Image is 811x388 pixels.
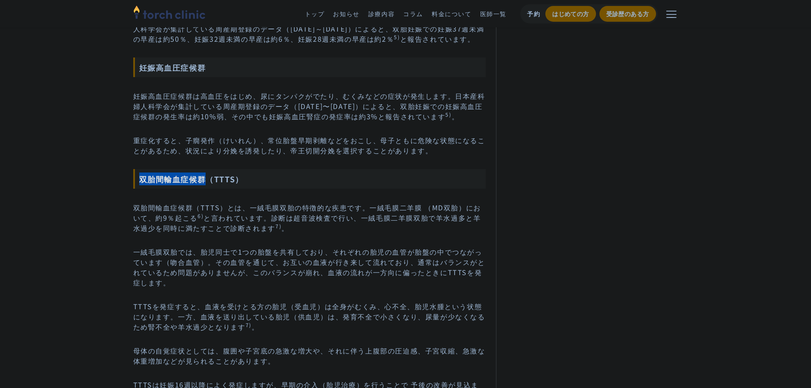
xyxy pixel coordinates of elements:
p: 双胎間輸血症候群（TTTS）とは、一絨毛膜双胎の特徴的な疾患です。一絨毛膜二羊膜 （MD双胎）において、約9％起こる と言われています。診断は超音波検査で行い、一絨毛膜二羊膜双胎で羊水過多と羊水... [133,202,486,233]
a: 診療内容 [368,9,395,18]
p: TTTSを発症すると、血液を受けとる方の胎児（受血児）は全身がむくみ、心不全、胎児水腫という状態になります。一方、血液を送り出している胎児（供血児）は、発育不全で小さくなり、尿量が少なくなるため... [133,301,486,332]
p: 重症化すると、子癇発作（けいれん）、常位胎盤早期剥離などをおこし、母子ともに危険な状態になることがあるため、状況により分娩を誘発したり、帝王切開分娩を選択することがあります。 [133,135,486,155]
a: 料金について [432,9,472,18]
sup: 7) [246,321,252,328]
a: home [133,6,206,21]
p: 一絨毛膜双胎では、胎児同士で1つの胎盤を共有しており、それぞれの胎児の血管が胎盤の中でつながっています（吻合血管）。その血管を通じて、お互いの血液が行き来して流れており、通常はバランスがとれてい... [133,247,486,287]
p: 双胎妊娠では、単胎妊娠に比べて産科合併症の発生率が高く、早産のリスクも高くなります。日本産科婦人科学会が集計している周産期登録のデータ（[DATE]～[DATE]）によると、双胎妊娠での妊娠37... [133,13,486,44]
sup: 5) [394,33,400,40]
sup: 5) [445,111,451,118]
a: はじめての方 [545,6,596,22]
a: 受診歴のある方 [599,6,656,22]
img: torch clinic [133,3,206,21]
sup: 7) [275,222,281,230]
div: 受診歴のある方 [606,9,649,18]
a: コラム [403,9,423,18]
h3: 妊娠高血圧症候群 [133,57,486,77]
div: はじめての方 [552,9,589,18]
p: 妊娠高血圧症候群は高血圧をはじめ、尿にタンパクがでたり、むくみなどの症状が発生します。日本産科婦人科学会が集計している周産期登録のデータ（[DATE]〜[DATE]）によると、双胎妊娠での妊娠高... [133,91,486,121]
sup: 6) [198,212,203,219]
h3: 双胎間輸血症候群（TTTS） [133,169,486,189]
a: 医師一覧 [480,9,507,18]
div: 予約 [527,9,540,18]
p: 母体の自覚症状としては、腹囲や子宮底の急激な増大や、それに伴う上腹部の圧迫感、子宮収縮、急激な体重増加などが見られることがあります。 [133,345,486,366]
a: トップ [305,9,325,18]
a: お知らせ [333,9,359,18]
